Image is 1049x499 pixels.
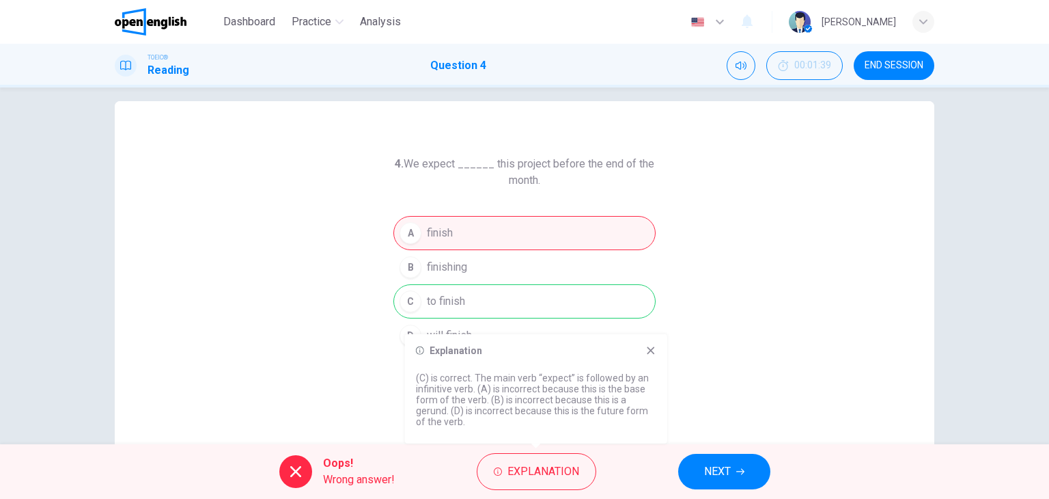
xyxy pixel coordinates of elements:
span: Practice [292,14,331,30]
p: (C) is correct. The main verb “expect” is followed by an infinitive verb. (A) is incorrect becaus... [416,373,656,427]
div: Mute [727,51,755,80]
img: OpenEnglish logo [115,8,186,36]
h1: Reading [148,62,189,79]
span: Explanation [507,462,579,481]
span: 00:01:39 [794,60,831,71]
div: Hide [766,51,843,80]
span: Dashboard [223,14,275,30]
h1: Question 4 [430,57,486,74]
span: Analysis [360,14,401,30]
span: END SESSION [865,60,923,71]
strong: 4. [395,157,404,170]
span: Wrong answer! [323,472,395,488]
span: TOEIC® [148,53,168,62]
span: Oops! [323,455,395,472]
h6: We expect ______ this project before the end of the month. [393,156,656,189]
div: [PERSON_NAME] [822,14,896,30]
img: en [689,17,706,27]
span: NEXT [704,462,731,481]
h6: Explanation [430,345,482,356]
img: Profile picture [789,11,811,33]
